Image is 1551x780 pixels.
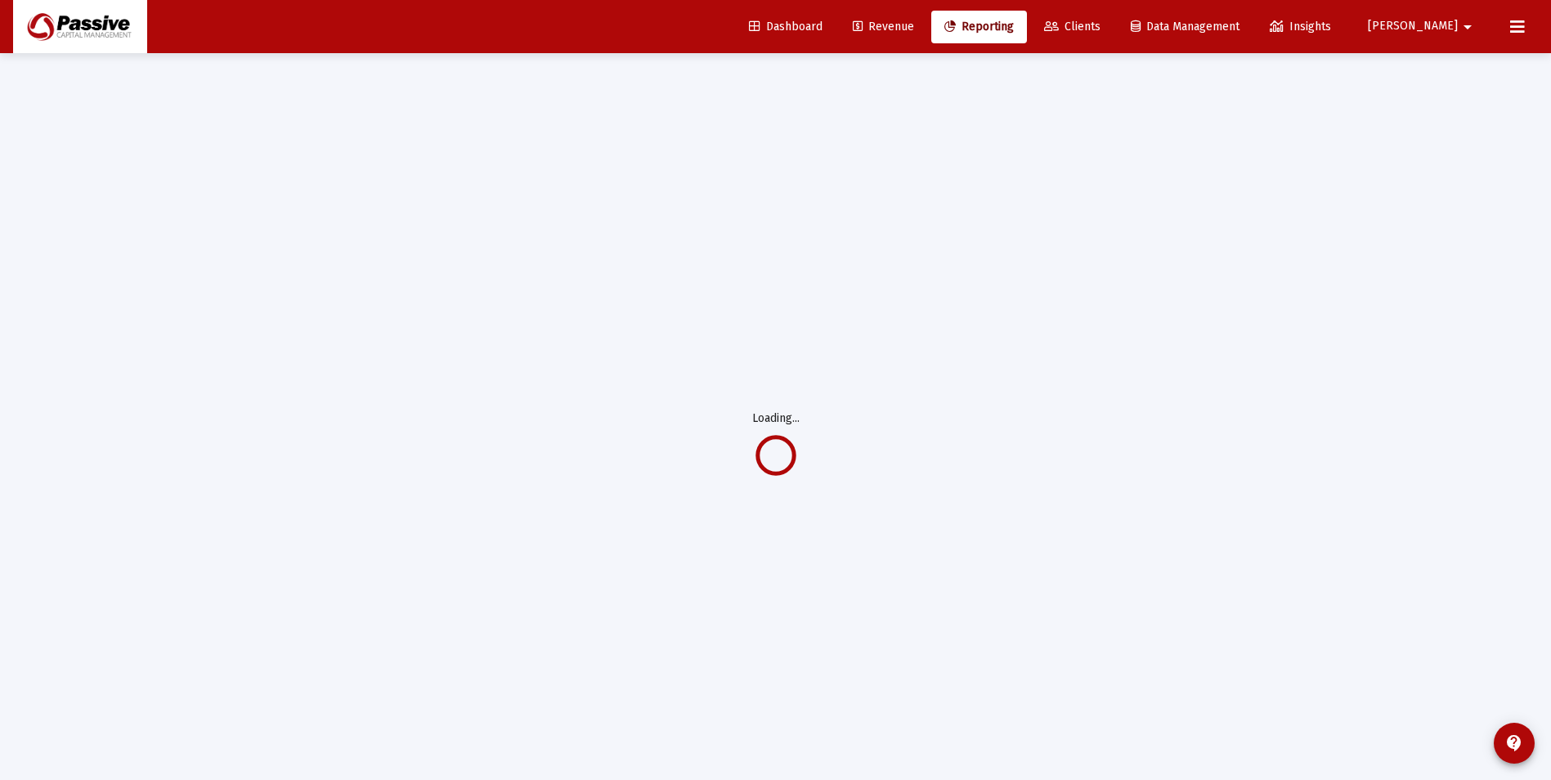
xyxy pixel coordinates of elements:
[1044,20,1100,34] span: Clients
[1257,11,1344,43] a: Insights
[1270,20,1331,34] span: Insights
[1504,733,1524,753] mat-icon: contact_support
[749,20,823,34] span: Dashboard
[840,11,927,43] a: Revenue
[1368,20,1458,34] span: [PERSON_NAME]
[1031,11,1114,43] a: Clients
[1118,11,1253,43] a: Data Management
[853,20,914,34] span: Revenue
[25,11,135,43] img: Dashboard
[1131,20,1239,34] span: Data Management
[1458,11,1477,43] mat-icon: arrow_drop_down
[1348,10,1497,43] button: [PERSON_NAME]
[736,11,836,43] a: Dashboard
[931,11,1027,43] a: Reporting
[944,20,1014,34] span: Reporting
